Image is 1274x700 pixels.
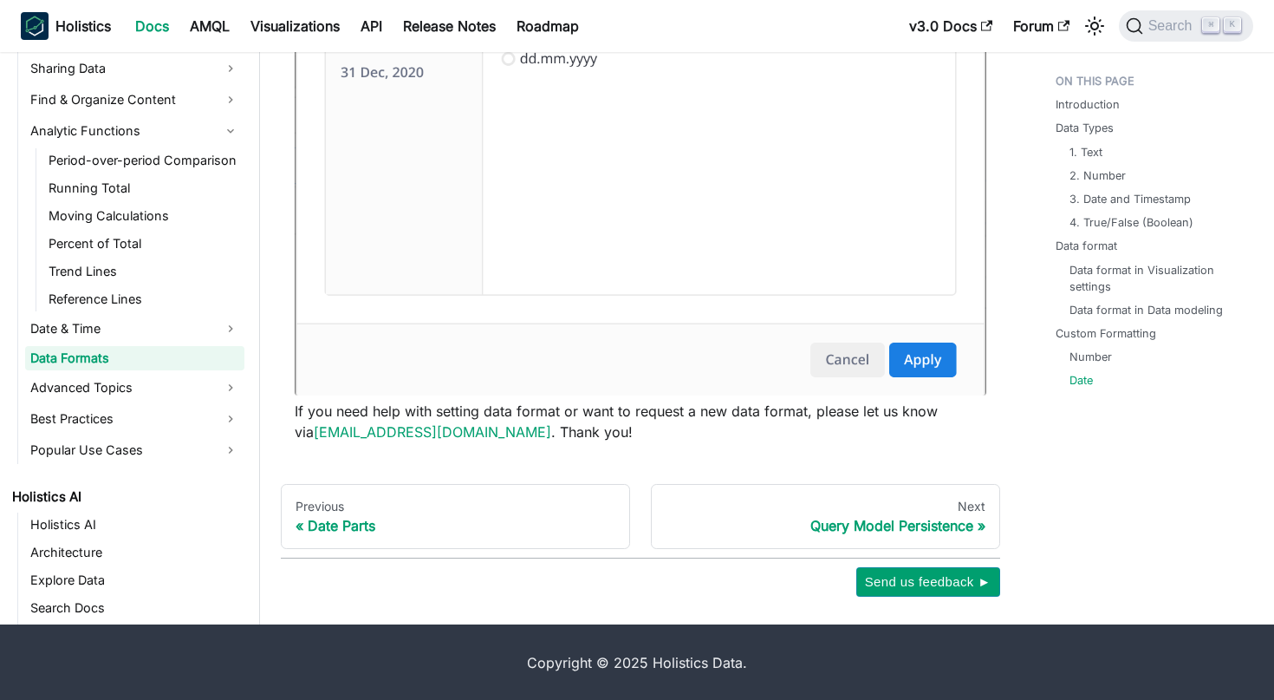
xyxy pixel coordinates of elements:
[281,484,1000,550] nav: Docs pages
[296,517,615,534] div: Date Parts
[666,499,985,514] div: Next
[25,540,244,565] a: Architecture
[7,485,244,509] a: Holistics AI
[25,86,244,114] a: Find & Organize Content
[1224,17,1241,33] kbd: K
[21,12,49,40] img: Holistics
[25,405,244,433] a: Best Practices
[1119,10,1253,42] button: Search (Command+K)
[43,176,244,200] a: Running Total
[86,652,1188,673] div: Copyright © 2025 Holistics Data.
[1069,349,1112,365] a: Number
[21,12,111,40] a: HolisticsHolistics
[350,12,393,40] a: API
[281,484,630,550] a: PreviousDate Parts
[25,596,244,620] a: Search Docs
[25,568,244,592] a: Explore Data
[1069,167,1126,184] a: 2. Number
[393,12,506,40] a: Release Notes
[1143,18,1203,34] span: Search
[43,204,244,228] a: Moving Calculations
[25,315,244,343] a: Date & Time
[25,346,244,370] a: Data Formats
[25,436,244,464] a: Popular Use Cases
[651,484,1000,550] a: NextQuery Model Persistence
[43,259,244,284] a: Trend Lines
[865,571,991,593] span: Send us feedback ►
[1056,238,1117,254] a: Data format
[1069,144,1102,160] a: 1. Text
[1069,191,1191,207] a: 3. Date and Timestamp
[43,232,244,256] a: Percent of Total
[1056,325,1156,342] a: Custom Formatting
[1069,214,1193,231] a: 4. True/False (Boolean)
[1081,12,1108,40] button: Switch between dark and light mode (currently light mode)
[296,499,615,514] div: Previous
[25,513,244,537] a: Holistics AI
[179,12,240,40] a: AMQL
[1069,302,1223,318] a: Data format in Data modeling
[1056,120,1114,136] a: Data Types
[1056,96,1120,113] a: Introduction
[1069,372,1093,389] a: Date
[1069,262,1240,295] a: Data format in Visualization settings
[295,401,986,442] p: If you need help with setting data format or want to request a new data format, please let us kno...
[899,12,1003,40] a: v3.0 Docs
[1202,17,1219,33] kbd: ⌘
[25,374,244,402] a: Advanced Topics
[55,16,111,36] b: Holistics
[506,12,589,40] a: Roadmap
[43,148,244,173] a: Period-over-period Comparison
[314,423,551,441] a: [EMAIL_ADDRESS][DOMAIN_NAME]
[856,567,1000,597] button: Send us feedback ►
[240,12,350,40] a: Visualizations
[666,517,985,534] div: Query Model Persistence
[125,12,179,40] a: Docs
[25,55,244,82] a: Sharing Data
[1003,12,1080,40] a: Forum
[25,117,244,145] a: Analytic Functions
[43,287,244,311] a: Reference Lines
[25,624,244,648] a: AI Commit Message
